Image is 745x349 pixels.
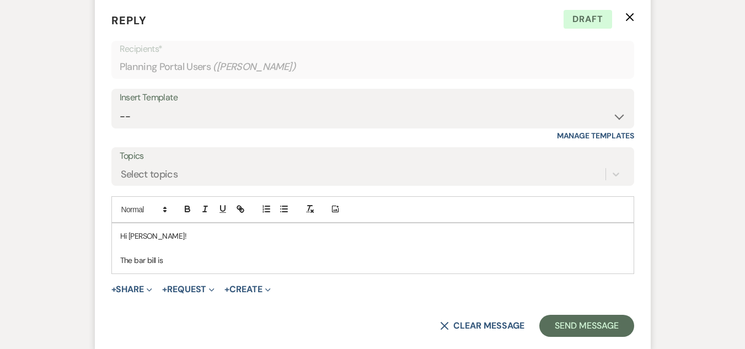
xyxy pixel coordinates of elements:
a: Manage Templates [557,131,634,141]
button: Create [224,285,270,294]
button: Share [111,285,153,294]
p: The bar bill is [120,254,625,266]
p: Hi [PERSON_NAME]! [120,230,625,242]
span: + [111,285,116,294]
div: Planning Portal Users [120,56,626,78]
button: Request [162,285,215,294]
span: Reply [111,13,147,28]
p: Recipients* [120,42,626,56]
div: Insert Template [120,90,626,106]
span: ( [PERSON_NAME] ) [213,60,296,74]
span: + [162,285,167,294]
button: Send Message [539,315,634,337]
div: Select topics [121,167,178,182]
span: Draft [564,10,612,29]
button: Clear message [440,321,524,330]
span: + [224,285,229,294]
label: Topics [120,148,626,164]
